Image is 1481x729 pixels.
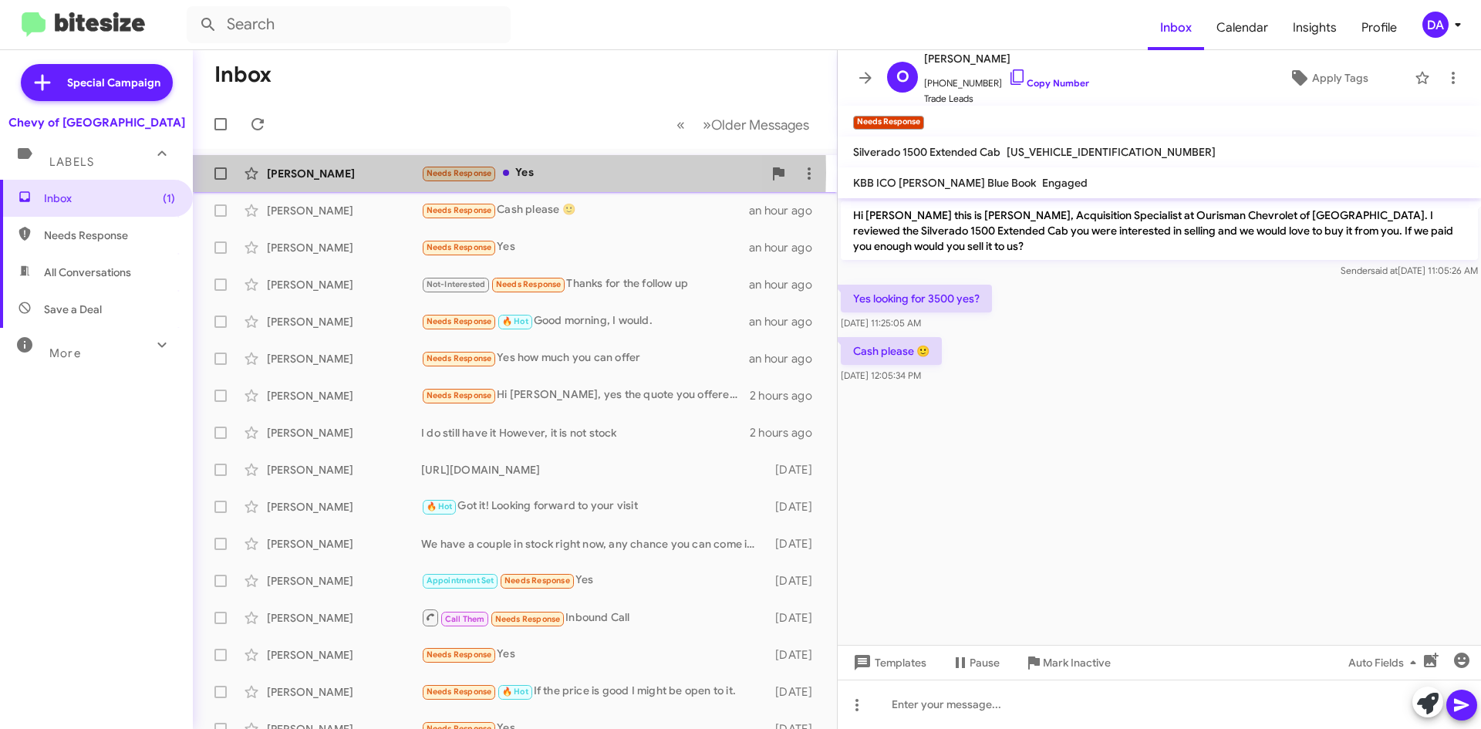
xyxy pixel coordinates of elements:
[767,499,825,515] div: [DATE]
[427,316,492,326] span: Needs Response
[44,302,102,317] span: Save a Deal
[838,649,939,677] button: Templates
[21,64,173,101] a: Special Campaign
[1336,649,1435,677] button: Auto Fields
[924,49,1089,68] span: [PERSON_NAME]
[427,168,492,178] span: Needs Response
[49,346,81,360] span: More
[1409,12,1464,38] button: DA
[841,370,921,381] span: [DATE] 12:05:34 PM
[445,614,485,624] span: Call Them
[1204,5,1280,50] a: Calendar
[850,649,926,677] span: Templates
[1008,77,1089,89] a: Copy Number
[421,238,749,256] div: Yes
[767,684,825,700] div: [DATE]
[749,203,825,218] div: an hour ago
[267,425,421,440] div: [PERSON_NAME]
[750,425,825,440] div: 2 hours ago
[421,201,749,219] div: Cash please 🙂
[1349,5,1409,50] a: Profile
[711,116,809,133] span: Older Messages
[1148,5,1204,50] a: Inbox
[421,498,767,515] div: Got it! Looking forward to your visit
[267,684,421,700] div: [PERSON_NAME]
[267,166,421,181] div: [PERSON_NAME]
[214,62,272,87] h1: Inbox
[853,116,924,130] small: Needs Response
[853,145,1000,159] span: Silverado 1500 Extended Cab
[841,337,942,365] p: Cash please 🙂
[421,275,749,293] div: Thanks for the follow up
[44,265,131,280] span: All Conversations
[502,316,528,326] span: 🔥 Hot
[749,314,825,329] div: an hour ago
[496,279,562,289] span: Needs Response
[939,649,1012,677] button: Pause
[421,425,750,440] div: I do still have it However, it is not stock
[427,650,492,660] span: Needs Response
[44,191,175,206] span: Inbox
[267,388,421,403] div: [PERSON_NAME]
[495,614,561,624] span: Needs Response
[896,65,909,89] span: O
[163,191,175,206] span: (1)
[1042,176,1088,190] span: Engaged
[504,575,570,586] span: Needs Response
[427,501,453,511] span: 🔥 Hot
[421,683,767,700] div: If the price is good I might be open to it.
[267,573,421,589] div: [PERSON_NAME]
[853,176,1036,190] span: KBB ICO [PERSON_NAME] Blue Book
[421,536,767,552] div: We have a couple in stock right now, any chance you can come in [DATE]?
[1012,649,1123,677] button: Mark Inactive
[841,201,1478,260] p: Hi [PERSON_NAME] this is [PERSON_NAME], Acquisition Specialist at Ourisman Chevrolet of [GEOGRAPH...
[267,536,421,552] div: [PERSON_NAME]
[267,610,421,626] div: [PERSON_NAME]
[970,649,1000,677] span: Pause
[1371,265,1398,276] span: said at
[267,462,421,478] div: [PERSON_NAME]
[1249,64,1407,92] button: Apply Tags
[421,646,767,663] div: Yes
[1043,649,1111,677] span: Mark Inactive
[924,91,1089,106] span: Trade Leads
[427,575,494,586] span: Appointment Set
[1280,5,1349,50] a: Insights
[427,353,492,363] span: Needs Response
[421,164,763,182] div: Yes
[421,386,750,404] div: Hi [PERSON_NAME], yes the quote you offered was not within my range. If you can offer a fair pric...
[1348,649,1422,677] span: Auto Fields
[841,317,921,329] span: [DATE] 11:25:05 AM
[267,240,421,255] div: [PERSON_NAME]
[749,240,825,255] div: an hour ago
[267,647,421,663] div: [PERSON_NAME]
[421,572,767,589] div: Yes
[267,499,421,515] div: [PERSON_NAME]
[427,242,492,252] span: Needs Response
[267,314,421,329] div: [PERSON_NAME]
[1422,12,1449,38] div: DA
[693,109,818,140] button: Next
[267,203,421,218] div: [PERSON_NAME]
[749,277,825,292] div: an hour ago
[421,349,749,367] div: Yes how much you can offer
[44,228,175,243] span: Needs Response
[421,462,767,478] div: [URL][DOMAIN_NAME]
[767,647,825,663] div: [DATE]
[67,75,160,90] span: Special Campaign
[676,115,685,134] span: «
[421,608,767,627] div: Inbound Call
[267,277,421,292] div: [PERSON_NAME]
[767,610,825,626] div: [DATE]
[502,687,528,697] span: 🔥 Hot
[750,388,825,403] div: 2 hours ago
[749,351,825,366] div: an hour ago
[421,312,749,330] div: Good morning, I would.
[427,205,492,215] span: Needs Response
[924,68,1089,91] span: [PHONE_NUMBER]
[427,279,486,289] span: Not-Interested
[703,115,711,134] span: »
